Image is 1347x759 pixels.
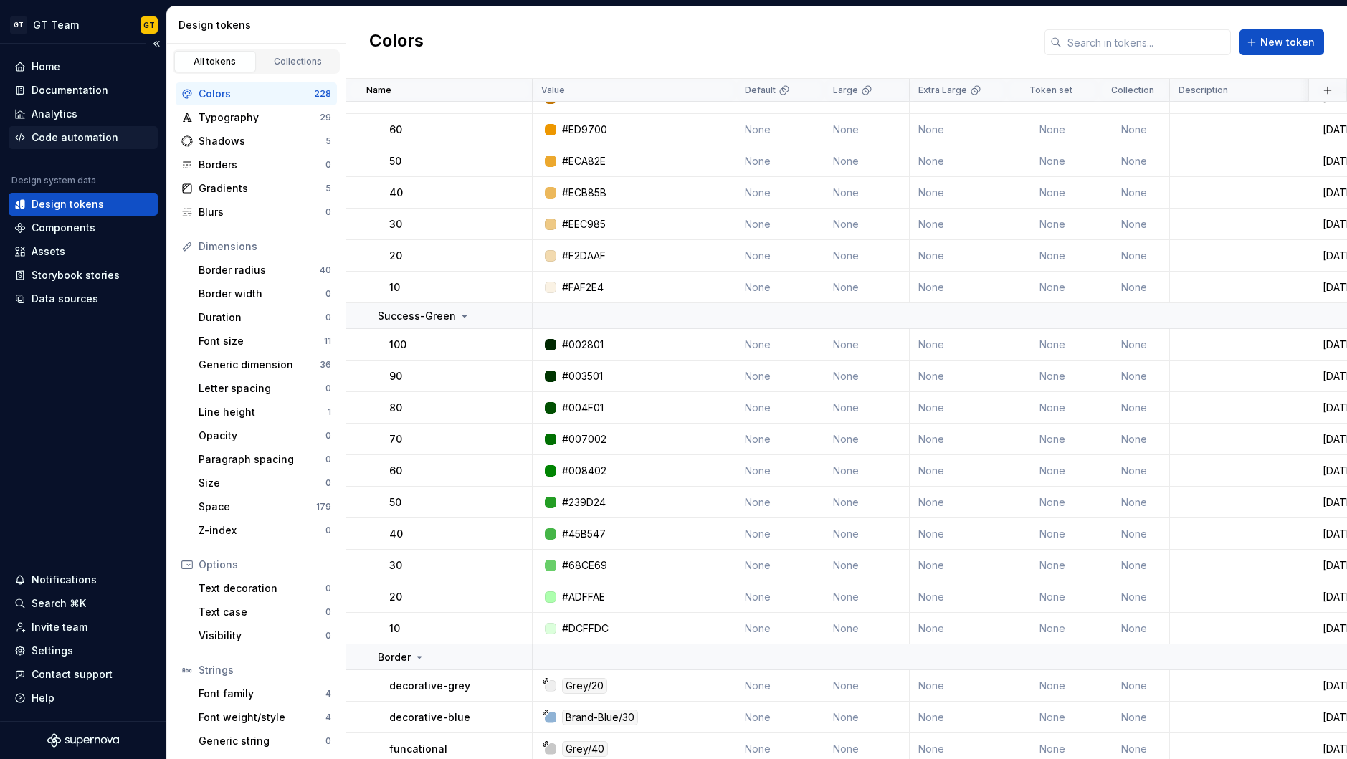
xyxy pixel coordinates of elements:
div: #ADFFAE [562,590,605,604]
td: None [1006,550,1098,581]
a: Data sources [9,287,158,310]
div: Brand-Blue/30 [562,710,638,725]
td: None [1006,392,1098,424]
td: None [1098,518,1170,550]
div: Gradients [199,181,325,196]
div: 5 [325,135,331,147]
td: None [1006,209,1098,240]
div: #239D24 [562,495,606,510]
p: 40 [389,186,403,200]
button: Notifications [9,568,158,591]
td: None [736,209,824,240]
button: New token [1239,29,1324,55]
div: Paragraph spacing [199,452,325,467]
p: 50 [389,154,401,168]
div: Collections [262,56,334,67]
td: None [1006,177,1098,209]
td: None [1006,272,1098,303]
td: None [910,424,1006,455]
div: 0 [325,583,331,594]
a: Text case0 [193,601,337,624]
div: Components [32,221,95,235]
a: Paragraph spacing0 [193,448,337,471]
div: #003501 [562,369,603,383]
td: None [736,424,824,455]
div: Typography [199,110,320,125]
span: New token [1260,35,1315,49]
a: Font family4 [193,682,337,705]
a: Visibility0 [193,624,337,647]
input: Search in tokens... [1062,29,1231,55]
a: Documentation [9,79,158,102]
td: None [824,581,910,613]
div: Border width [199,287,325,301]
div: #002801 [562,338,604,352]
div: Code automation [32,130,118,145]
td: None [1098,702,1170,733]
td: None [910,581,1006,613]
div: Line height [199,405,328,419]
div: 1 [328,406,331,418]
div: #F2DAAF [562,249,606,263]
td: None [736,145,824,177]
td: None [1006,702,1098,733]
td: None [736,487,824,518]
div: Home [32,59,60,74]
td: None [1098,240,1170,272]
td: None [910,487,1006,518]
td: None [910,177,1006,209]
div: Contact support [32,667,113,682]
p: Collection [1111,85,1154,96]
a: Code automation [9,126,158,149]
td: None [1006,670,1098,702]
a: Invite team [9,616,158,639]
div: Space [199,500,316,514]
td: None [1098,392,1170,424]
div: Font family [199,687,325,701]
div: #68CE69 [562,558,607,573]
div: #FAF2E4 [562,280,604,295]
div: 4 [325,688,331,700]
td: None [1098,272,1170,303]
td: None [910,209,1006,240]
div: #DCFFDC [562,621,609,636]
div: Search ⌘K [32,596,86,611]
a: Letter spacing0 [193,377,337,400]
div: 4 [325,712,331,723]
a: Size0 [193,472,337,495]
p: Default [745,85,776,96]
p: Extra Large [918,85,967,96]
div: 40 [320,264,331,276]
div: 0 [325,477,331,489]
p: Border [378,650,411,664]
div: #ECA82E [562,154,606,168]
div: 36 [320,359,331,371]
div: Z-index [199,523,325,538]
a: Border width0 [193,282,337,305]
td: None [1098,424,1170,455]
td: None [736,702,824,733]
div: Size [199,476,325,490]
div: Text case [199,605,325,619]
div: Design tokens [179,18,340,32]
div: #ED9700 [562,123,607,137]
a: Border radius40 [193,259,337,282]
div: Blurs [199,205,325,219]
a: Blurs0 [176,201,337,224]
td: None [910,613,1006,644]
td: None [910,240,1006,272]
td: None [1098,550,1170,581]
td: None [1006,329,1098,361]
td: None [736,177,824,209]
div: Font size [199,334,324,348]
td: None [736,670,824,702]
a: Line height1 [193,401,337,424]
p: 50 [389,495,401,510]
td: None [1098,455,1170,487]
div: Letter spacing [199,381,325,396]
td: None [736,114,824,145]
a: Gradients5 [176,177,337,200]
td: None [824,702,910,733]
div: GT [10,16,27,34]
div: GT [143,19,155,31]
